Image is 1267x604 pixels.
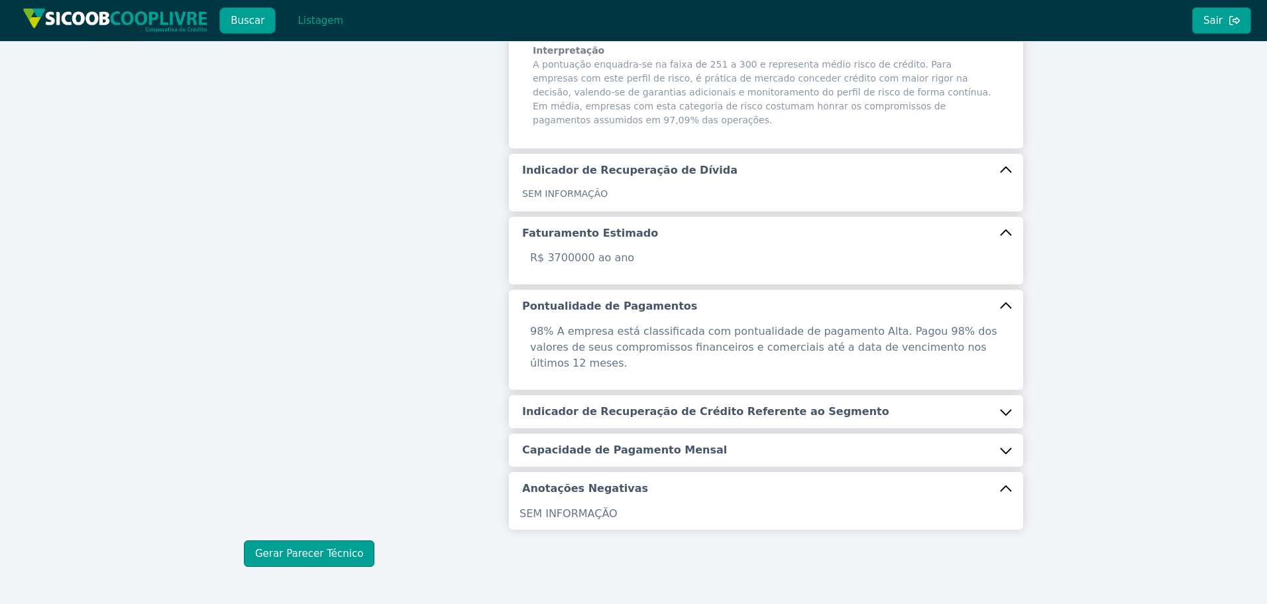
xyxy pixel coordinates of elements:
[509,395,1023,428] button: Indicador de Recuperação de Crédito Referente ao Segmento
[509,290,1023,323] button: Pontualidade de Pagamentos
[522,250,1010,266] p: R$ 3700000 ao ano
[286,7,355,34] button: Listagem
[23,8,208,32] img: img/sicoob_cooplivre.png
[509,434,1023,467] button: Capacidade de Pagamento Mensal
[522,163,738,178] h5: Indicador de Recuperação de Dívida
[509,472,1023,505] button: Anotações Negativas
[533,44,999,58] h6: Interpretação
[522,188,608,199] span: SEM INFORMAÇÃO
[509,217,1023,250] button: Faturamento Estimado
[533,44,999,127] span: A pontuação enquadra-se na faixa de 251 a 300 e representa médio risco de crédito. Para empresas ...
[522,481,648,496] h5: Anotações Negativas
[219,7,276,34] button: Buscar
[522,443,727,457] h5: Capacidade de Pagamento Mensal
[1192,7,1251,34] button: Sair
[522,299,697,314] h5: Pontualidade de Pagamentos
[520,506,1013,522] p: SEM INFORMAÇÃO
[522,404,889,419] h5: Indicador de Recuperação de Crédito Referente ao Segmento
[522,226,658,241] h5: Faturamento Estimado
[522,324,1010,371] p: 98% A empresa está classificada com pontualidade de pagamento Alta. Pagou 98% dos valores de seus...
[509,154,1023,187] button: Indicador de Recuperação de Dívida
[244,540,374,567] button: Gerar Parecer Técnico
